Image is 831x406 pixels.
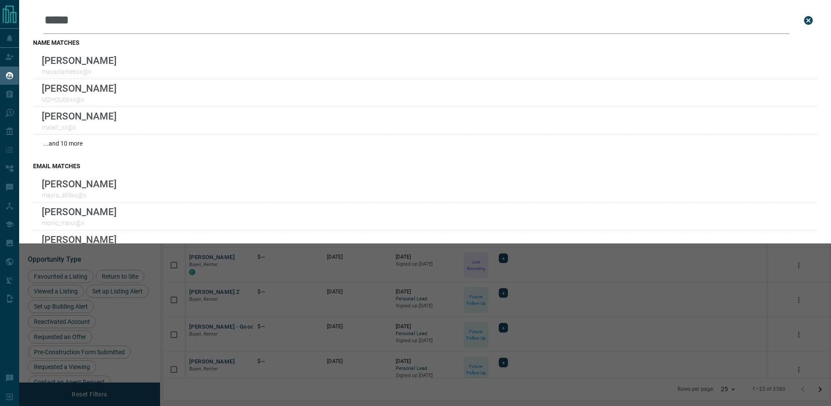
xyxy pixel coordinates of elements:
h3: email matches [33,163,817,170]
p: malah_xx@x [42,124,117,131]
p: [PERSON_NAME] [42,55,117,66]
h3: name matches [33,39,817,46]
p: MZHOU06xx@x [42,96,117,103]
div: ...and 10 more [33,135,817,152]
p: [PERSON_NAME] [42,206,117,217]
p: [PERSON_NAME] [42,178,117,190]
p: mayaclarke6xx@x [42,68,117,75]
p: mayra_s09xx@x [42,192,117,199]
p: [PERSON_NAME] [42,83,117,94]
p: [PERSON_NAME] [42,110,117,122]
p: monic_maxx@x [42,220,117,226]
p: [PERSON_NAME] [42,234,117,245]
button: close search bar [800,12,817,29]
